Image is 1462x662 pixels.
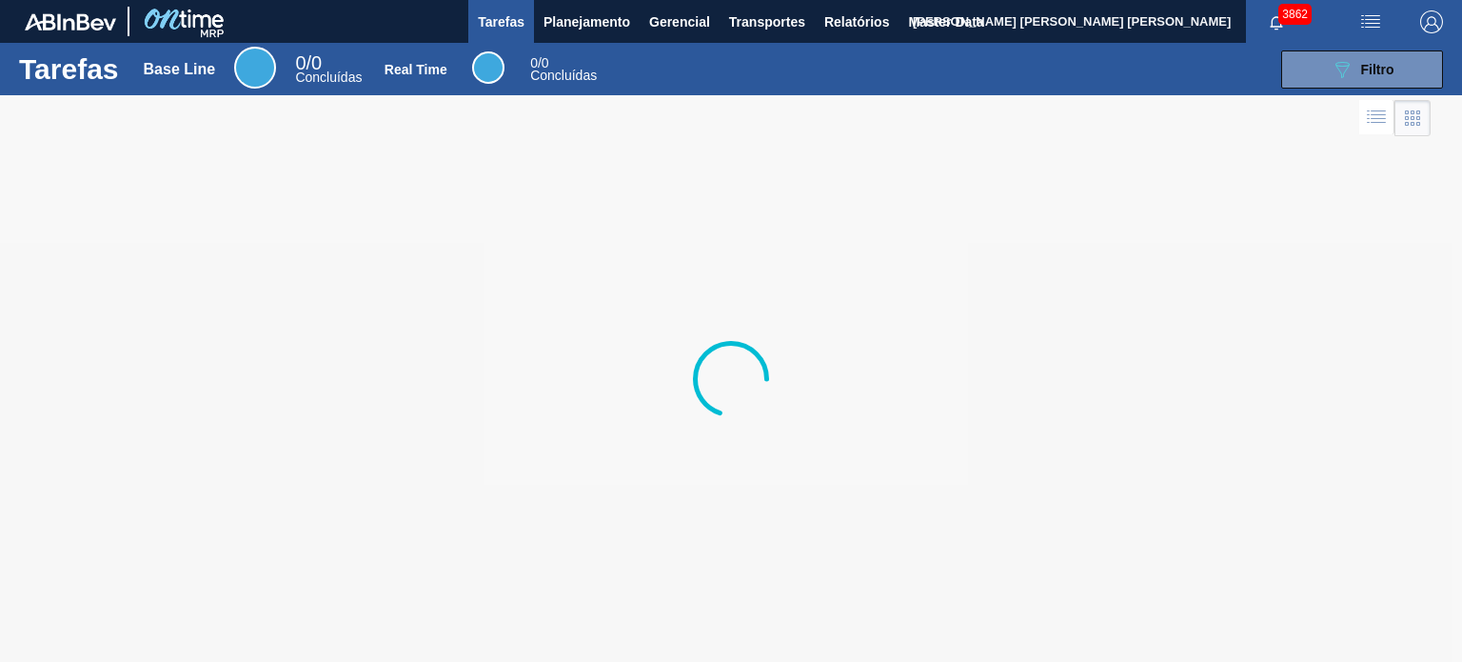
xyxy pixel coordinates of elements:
[908,10,983,33] span: Master Data
[144,61,216,78] div: Base Line
[530,68,597,83] span: Concluídas
[234,47,276,89] div: Base Line
[295,55,362,84] div: Base Line
[729,10,805,33] span: Transportes
[295,52,306,73] span: 0
[25,13,116,30] img: TNhmsLtSVTkK8tSr43FrP2fwEKptu5GPRR3wAAAABJRU5ErkJggg==
[478,10,524,33] span: Tarefas
[295,70,362,85] span: Concluídas
[1281,50,1443,89] button: Filtro
[530,55,538,70] span: 0
[824,10,889,33] span: Relatórios
[385,62,447,77] div: Real Time
[1361,62,1394,77] span: Filtro
[1359,10,1382,33] img: userActions
[530,57,597,82] div: Real Time
[543,10,630,33] span: Planejamento
[472,51,504,84] div: Real Time
[649,10,710,33] span: Gerencial
[295,52,322,73] span: / 0
[1246,9,1307,35] button: Notificações
[1420,10,1443,33] img: Logout
[530,55,548,70] span: / 0
[19,58,119,80] h1: Tarefas
[1278,4,1312,25] span: 3862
